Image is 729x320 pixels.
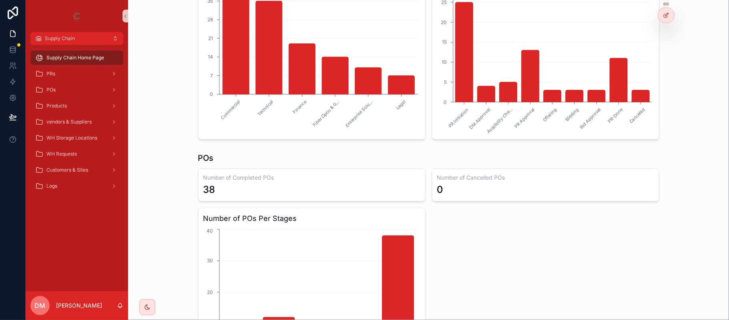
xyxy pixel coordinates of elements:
text: Technical [256,99,274,117]
h3: Number of Completed POs [203,174,420,182]
text: Bidding [564,107,580,122]
div: scrollable content [26,45,128,204]
span: Products [46,103,67,109]
span: WH Storage Locations [46,135,97,141]
a: Supply Chain Home Page [30,51,123,65]
text: DM Approval [468,107,492,130]
span: Customers & Sites [46,167,88,173]
img: App logo [70,10,83,22]
tspan: 0 [210,91,213,97]
text: Canceled [628,107,646,125]
tspan: 30 [207,258,213,264]
tspan: 21 [208,35,213,41]
button: Supply Chain [30,32,123,45]
tspan: 0 [444,99,447,105]
a: Products [30,99,123,113]
span: Supply Chain [45,35,75,42]
text: Bid Approval [578,107,602,130]
div: 0 [437,183,444,196]
a: POs [30,83,123,97]
text: Commercial [219,99,241,121]
div: 38 [203,183,215,196]
a: Customers & Sites [30,163,123,177]
text: Legal [395,99,407,111]
span: WH Requests [46,151,77,157]
tspan: 10 [442,59,447,65]
tspan: 40 [207,228,213,234]
a: WH Requests [30,147,123,161]
tspan: 28 [207,16,213,22]
text: PR-Done [606,107,624,124]
tspan: 5 [444,79,447,85]
text: PR Initiation [447,107,469,129]
a: PRs [30,67,123,81]
span: POs [46,87,56,93]
tspan: 20 [207,289,213,295]
a: vendors & Suppliers [30,115,123,129]
span: vendors & Suppliers [46,119,92,125]
text: Avalibility Che... [486,107,513,134]
tspan: 15 [442,39,447,45]
span: DM [35,301,46,310]
text: PR Approval [513,107,536,129]
tspan: 14 [208,54,213,60]
text: Enterprise Solu... [344,99,374,129]
text: Offering [542,107,558,123]
span: Supply Chain Home Page [46,55,104,61]
text: Finance [291,99,307,115]
a: WH Storage Locations [30,131,123,145]
span: PRs [46,71,55,77]
tspan: 7 [210,73,213,79]
h3: Number of Cancelled POs [437,174,654,182]
tspan: 20 [441,19,447,25]
h1: POs [198,152,214,164]
text: Fiber Optic & G... [311,99,340,128]
h3: Number of POs Per Stages [203,213,420,224]
span: Logs [46,183,57,189]
a: Logs [30,179,123,193]
p: [PERSON_NAME] [56,302,102,310]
